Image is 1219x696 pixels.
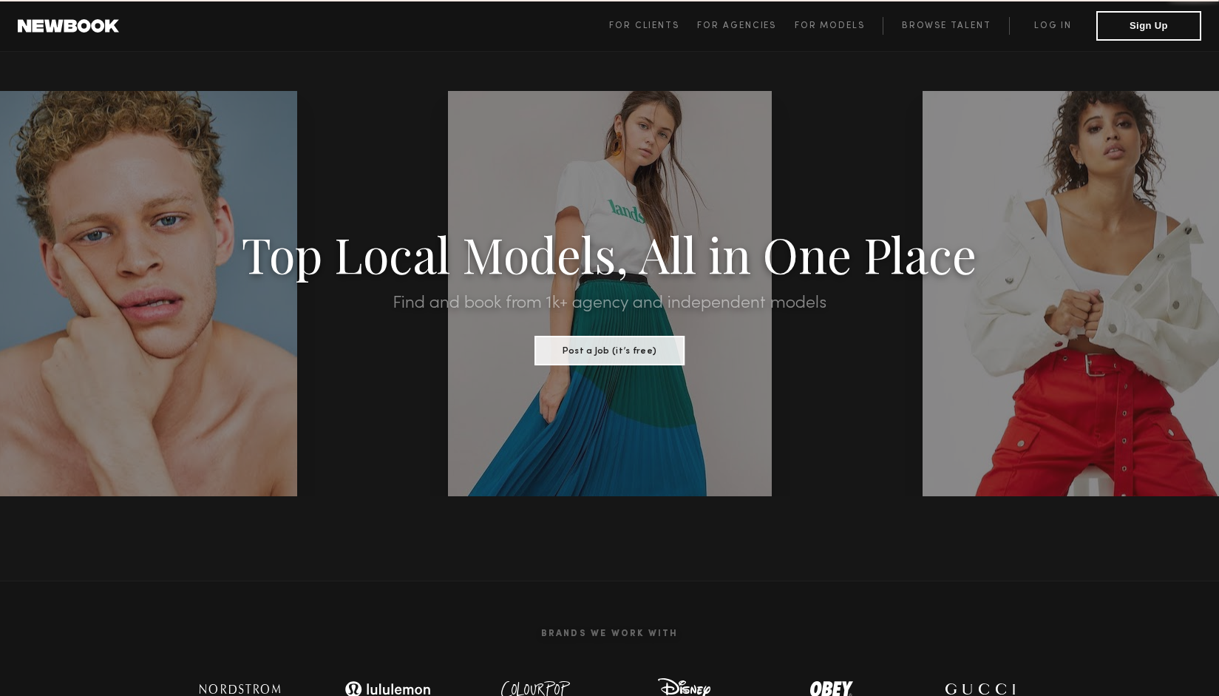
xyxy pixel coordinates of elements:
a: For Clients [609,17,697,35]
h2: Find and book from 1k+ agency and independent models [92,294,1128,312]
button: Sign Up [1096,11,1201,41]
a: For Models [795,17,883,35]
span: For Agencies [697,21,776,30]
a: Browse Talent [883,17,1009,35]
span: For Models [795,21,865,30]
button: Post a Job (it’s free) [534,336,685,365]
a: Log in [1009,17,1096,35]
a: For Agencies [697,17,794,35]
a: Post a Job (it’s free) [534,341,685,357]
span: For Clients [609,21,679,30]
h1: Top Local Models, All in One Place [92,231,1128,277]
h2: Brands We Work With [166,611,1053,657]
